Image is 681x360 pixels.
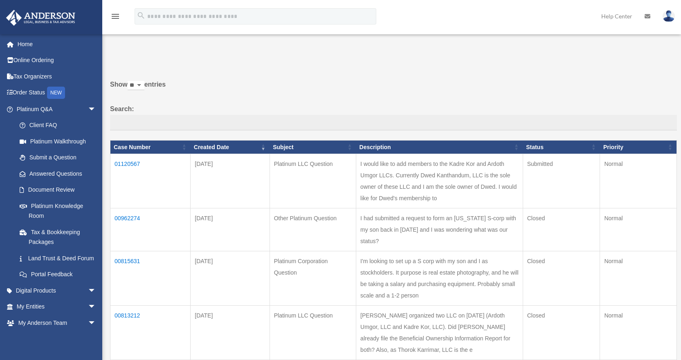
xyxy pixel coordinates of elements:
[11,150,104,166] a: Submit a Question
[270,306,356,360] td: Platinum LLC Question
[600,154,677,208] td: Normal
[6,85,108,101] a: Order StatusNEW
[110,251,191,306] td: 00815631
[270,154,356,208] td: Platinum LLC Question
[110,103,677,130] label: Search:
[4,10,78,26] img: Anderson Advisors Platinum Portal
[11,117,104,134] a: Client FAQ
[128,81,144,90] select: Showentries
[6,331,108,347] a: My Documentsarrow_drop_down
[6,36,108,52] a: Home
[356,251,523,306] td: I'm looking to set up a S corp with my son and I as stockholders. It purpose is real estate photo...
[523,208,600,251] td: Closed
[356,306,523,360] td: [PERSON_NAME] organized two LLC on [DATE] (Ardoth Umgor, LLC and Kadre Kor, LLC). Did [PERSON_NAM...
[523,251,600,306] td: Closed
[110,79,677,98] label: Show entries
[11,198,104,224] a: Platinum Knowledge Room
[6,52,108,69] a: Online Ordering
[88,331,104,348] span: arrow_drop_down
[270,208,356,251] td: Other Platinum Question
[110,14,120,21] a: menu
[356,154,523,208] td: I would like to add members to the Kadre Kor and Ardoth Umgor LLCs. Currently Dwed Kanthandum, LL...
[11,165,100,182] a: Answered Questions
[356,208,523,251] td: I had submitted a request to form an [US_STATE] S-corp with my son back in [DATE] and I was wonde...
[663,10,675,22] img: User Pic
[523,306,600,360] td: Closed
[110,140,191,154] th: Case Number: activate to sort column ascending
[6,299,108,315] a: My Entitiesarrow_drop_down
[110,11,120,21] i: menu
[191,140,270,154] th: Created Date: activate to sort column ascending
[523,154,600,208] td: Submitted
[11,224,104,250] a: Tax & Bookkeeping Packages
[600,140,677,154] th: Priority: activate to sort column ascending
[600,306,677,360] td: Normal
[110,208,191,251] td: 00962274
[600,251,677,306] td: Normal
[270,251,356,306] td: Platinum Corporation Question
[11,133,104,150] a: Platinum Walkthrough
[110,154,191,208] td: 01120567
[356,140,523,154] th: Description: activate to sort column ascending
[88,315,104,331] span: arrow_drop_down
[191,154,270,208] td: [DATE]
[88,299,104,315] span: arrow_drop_down
[11,266,104,283] a: Portal Feedback
[6,101,104,117] a: Platinum Q&Aarrow_drop_down
[110,115,677,130] input: Search:
[47,87,65,99] div: NEW
[191,208,270,251] td: [DATE]
[110,306,191,360] td: 00813212
[6,68,108,85] a: Tax Organizers
[11,250,104,266] a: Land Trust & Deed Forum
[6,315,108,331] a: My Anderson Teamarrow_drop_down
[88,282,104,299] span: arrow_drop_down
[600,208,677,251] td: Normal
[191,251,270,306] td: [DATE]
[6,282,108,299] a: Digital Productsarrow_drop_down
[11,182,104,198] a: Document Review
[523,140,600,154] th: Status: activate to sort column ascending
[137,11,146,20] i: search
[191,306,270,360] td: [DATE]
[270,140,356,154] th: Subject: activate to sort column ascending
[88,101,104,118] span: arrow_drop_down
